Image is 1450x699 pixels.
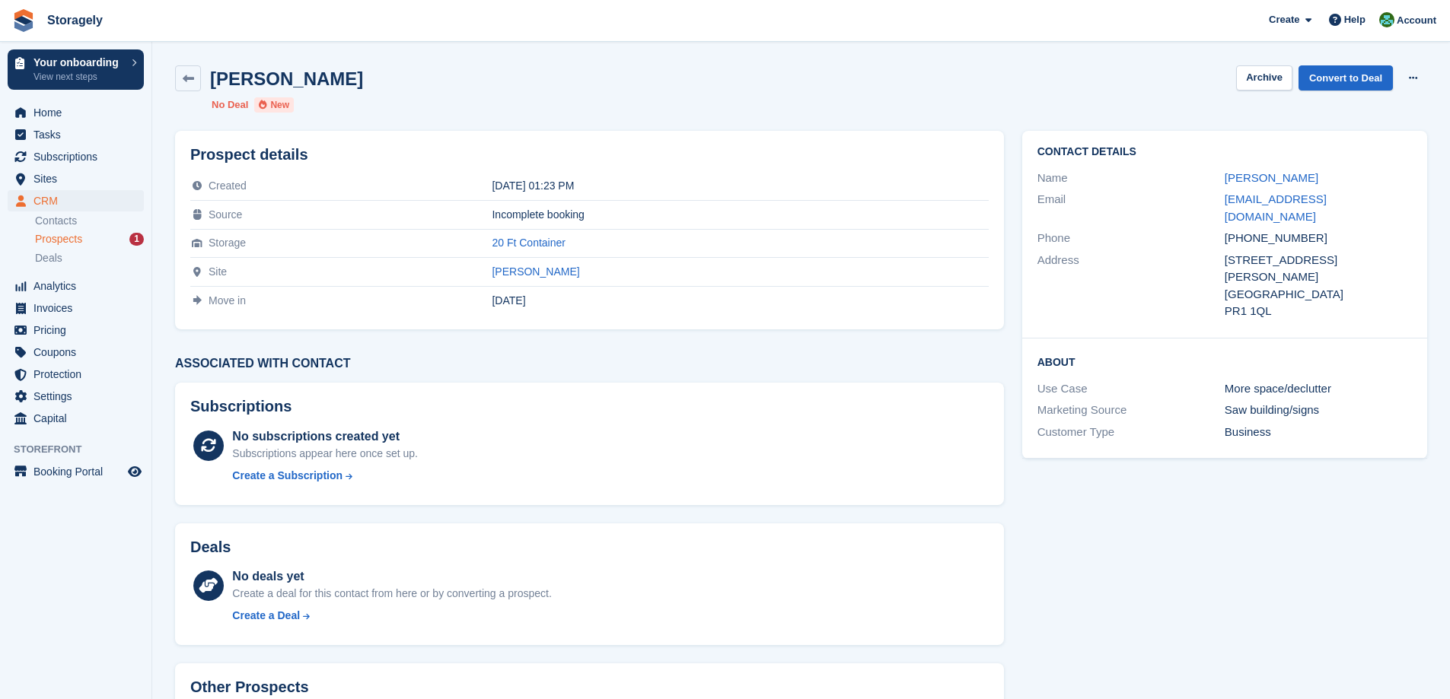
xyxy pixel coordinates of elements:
[33,364,125,385] span: Protection
[12,9,35,32] img: stora-icon-8386f47178a22dfd0bd8f6a31ec36ba5ce8667c1dd55bd0f319d3a0aa187defe.svg
[1037,252,1225,320] div: Address
[35,214,144,228] a: Contacts
[8,297,144,319] a: menu
[232,586,551,602] div: Create a deal for this contact from here or by converting a prospect.
[1225,402,1412,419] div: Saw building/signs
[1225,171,1318,184] a: [PERSON_NAME]
[33,124,125,145] span: Tasks
[33,386,125,407] span: Settings
[1037,146,1412,158] h2: Contact Details
[1344,12,1366,27] span: Help
[190,398,989,415] h2: Subscriptions
[1037,170,1225,187] div: Name
[209,208,242,221] span: Source
[8,146,144,167] a: menu
[175,357,1004,370] h3: Associated with contact
[33,342,125,363] span: Coupons
[1225,268,1412,286] div: [PERSON_NAME]
[33,275,125,297] span: Analytics
[1037,191,1225,225] div: Email
[8,168,144,189] a: menu
[1225,252,1412,269] div: [STREET_ADDRESS]
[33,319,125,341] span: Pricing
[492,294,988,307] div: [DATE]
[1225,286,1412,303] div: [GEOGRAPHIC_DATA]
[209,180,247,192] span: Created
[209,265,227,278] span: Site
[8,461,144,482] a: menu
[1037,354,1412,369] h2: About
[1397,13,1436,28] span: Account
[232,468,418,484] a: Create a Subscription
[492,208,988,221] div: Incomplete booking
[8,342,144,363] a: menu
[14,442,151,457] span: Storefront
[190,678,309,696] h2: Other Prospects
[41,8,109,33] a: Storagely
[1379,12,1394,27] img: Notifications
[33,168,125,189] span: Sites
[33,70,124,84] p: View next steps
[190,539,231,556] h2: Deals
[209,294,246,307] span: Move in
[1037,424,1225,441] div: Customer Type
[1225,424,1412,441] div: Business
[232,468,343,484] div: Create a Subscription
[232,427,418,446] div: No subscriptions created yet
[1037,230,1225,247] div: Phone
[210,68,363,89] h2: [PERSON_NAME]
[8,386,144,407] a: menu
[33,146,125,167] span: Subscriptions
[33,461,125,482] span: Booking Portal
[232,446,418,462] div: Subscriptions appear here once set up.
[33,57,124,68] p: Your onboarding
[1225,192,1327,223] a: [EMAIL_ADDRESS][DOMAIN_NAME]
[8,190,144,211] a: menu
[8,49,144,90] a: Your onboarding View next steps
[8,275,144,297] a: menu
[8,319,144,341] a: menu
[33,102,125,123] span: Home
[33,408,125,429] span: Capital
[35,231,144,247] a: Prospects 1
[1225,380,1412,398] div: More space/declutter
[129,233,144,246] div: 1
[35,250,144,266] a: Deals
[8,408,144,429] a: menu
[1269,12,1299,27] span: Create
[126,462,144,481] a: Preview store
[8,124,144,145] a: menu
[212,97,248,113] li: No Deal
[232,608,300,624] div: Create a Deal
[190,146,989,164] h2: Prospect details
[1037,402,1225,419] div: Marketing Source
[209,237,246,249] span: Storage
[35,251,62,265] span: Deals
[33,190,125,211] span: CRM
[1225,230,1412,247] div: [PHONE_NUMBER]
[1037,380,1225,398] div: Use Case
[254,97,294,113] li: New
[1225,303,1412,320] div: PR1 1QL
[8,364,144,385] a: menu
[35,232,82,246] span: Prospects
[33,297,125,319] span: Invoices
[492,180,988,192] div: [DATE] 01:23 PM
[1236,65,1292,91] button: Archive
[8,102,144,123] a: menu
[492,265,579,278] a: [PERSON_NAME]
[1299,65,1393,91] a: Convert to Deal
[492,237,566,249] a: 20 Ft Container
[232,608,551,624] a: Create a Deal
[232,567,551,586] div: No deals yet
